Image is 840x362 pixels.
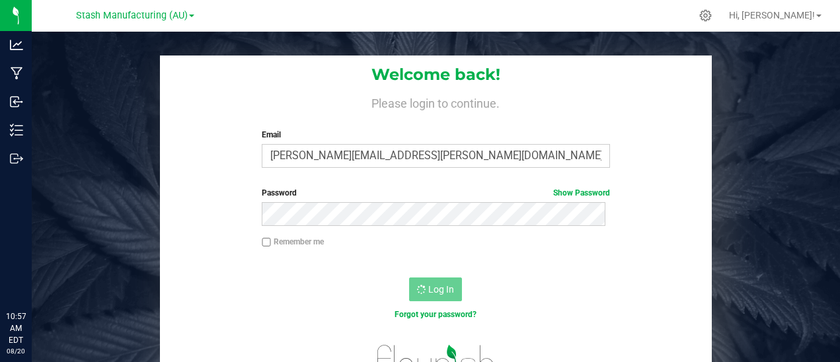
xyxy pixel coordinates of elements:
h1: Welcome back! [160,66,712,83]
h4: Please login to continue. [160,94,712,110]
span: Stash Manufacturing (AU) [76,10,188,21]
span: Password [262,188,297,198]
span: Log In [428,284,454,295]
span: Hi, [PERSON_NAME]! [729,10,815,20]
inline-svg: Analytics [10,38,23,52]
inline-svg: Inventory [10,124,23,137]
div: Manage settings [697,9,714,22]
inline-svg: Inbound [10,95,23,108]
button: Log In [409,277,462,301]
a: Forgot your password? [395,310,477,319]
inline-svg: Manufacturing [10,67,23,80]
a: Show Password [553,188,610,198]
p: 10:57 AM EDT [6,310,26,346]
label: Remember me [262,236,324,248]
input: Remember me [262,238,271,247]
inline-svg: Outbound [10,152,23,165]
label: Email [262,129,610,141]
p: 08/20 [6,346,26,356]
